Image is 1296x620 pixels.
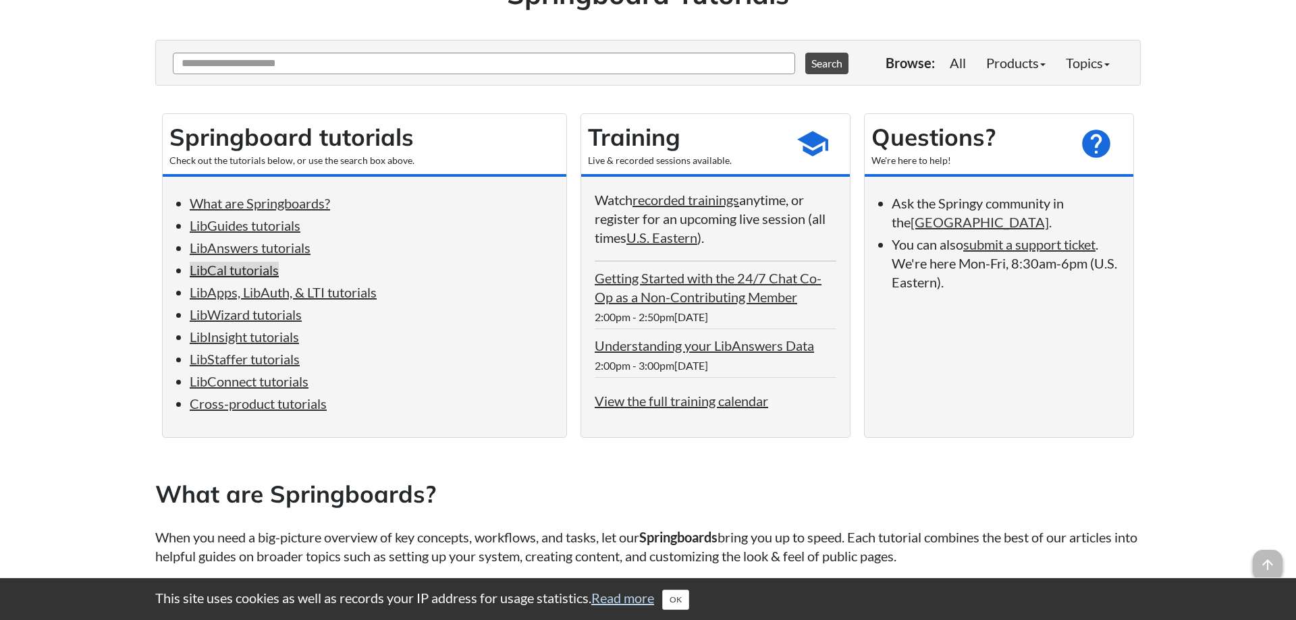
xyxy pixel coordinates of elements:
[626,229,697,246] a: U.S. Eastern
[963,236,1096,252] a: submit a support ticket
[886,53,935,72] p: Browse:
[911,214,1049,230] a: [GEOGRAPHIC_DATA]
[1056,49,1120,76] a: Topics
[892,194,1120,231] li: Ask the Springy community in the .
[871,154,1066,167] div: We're here to help!
[190,239,310,256] a: LibAnswers tutorials
[190,195,330,211] a: What are Springboards?
[155,478,1141,511] h2: What are Springboards?
[190,306,302,322] a: LibWizard tutorials
[662,590,689,610] button: Close
[796,127,830,161] span: school
[169,121,560,154] h2: Springboard tutorials
[892,235,1120,291] li: You can also . We're here Mon-Fri, 8:30am-6pm (U.S. Eastern).
[595,359,708,372] span: 2:00pm - 3:00pm[DATE]
[595,337,814,354] a: Understanding your LibAnswers Data
[190,262,279,278] a: LibCal tutorials
[595,270,821,305] a: Getting Started with the 24/7 Chat Co-Op as a Non-Contributing Member
[1079,127,1113,161] span: help
[190,373,308,389] a: LibConnect tutorials
[169,154,560,167] div: Check out the tutorials below, or use the search box above.
[595,393,768,409] a: View the full training calendar
[940,49,976,76] a: All
[190,217,300,233] a: LibGuides tutorials
[190,395,327,412] a: Cross-product tutorials
[588,121,782,154] h2: Training
[871,121,1066,154] h2: Questions?
[190,284,377,300] a: LibApps, LibAuth, & LTI tutorials
[639,529,718,545] strong: Springboards
[588,154,782,167] div: Live & recorded sessions available.
[976,49,1056,76] a: Products
[190,329,299,345] a: LibInsight tutorials
[805,53,848,74] button: Search
[190,351,300,367] a: LibStaffer tutorials
[591,590,654,606] a: Read more
[595,310,708,323] span: 2:00pm - 2:50pm[DATE]
[632,192,739,208] a: recorded trainings
[155,528,1141,565] p: When you need a big-picture overview of key concepts, workflows, and tasks, let our bring you up ...
[1253,551,1282,567] a: arrow_upward
[142,588,1154,610] div: This site uses cookies as well as records your IP address for usage statistics.
[595,190,836,247] p: Watch anytime, or register for an upcoming live session (all times ).
[1253,550,1282,580] span: arrow_upward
